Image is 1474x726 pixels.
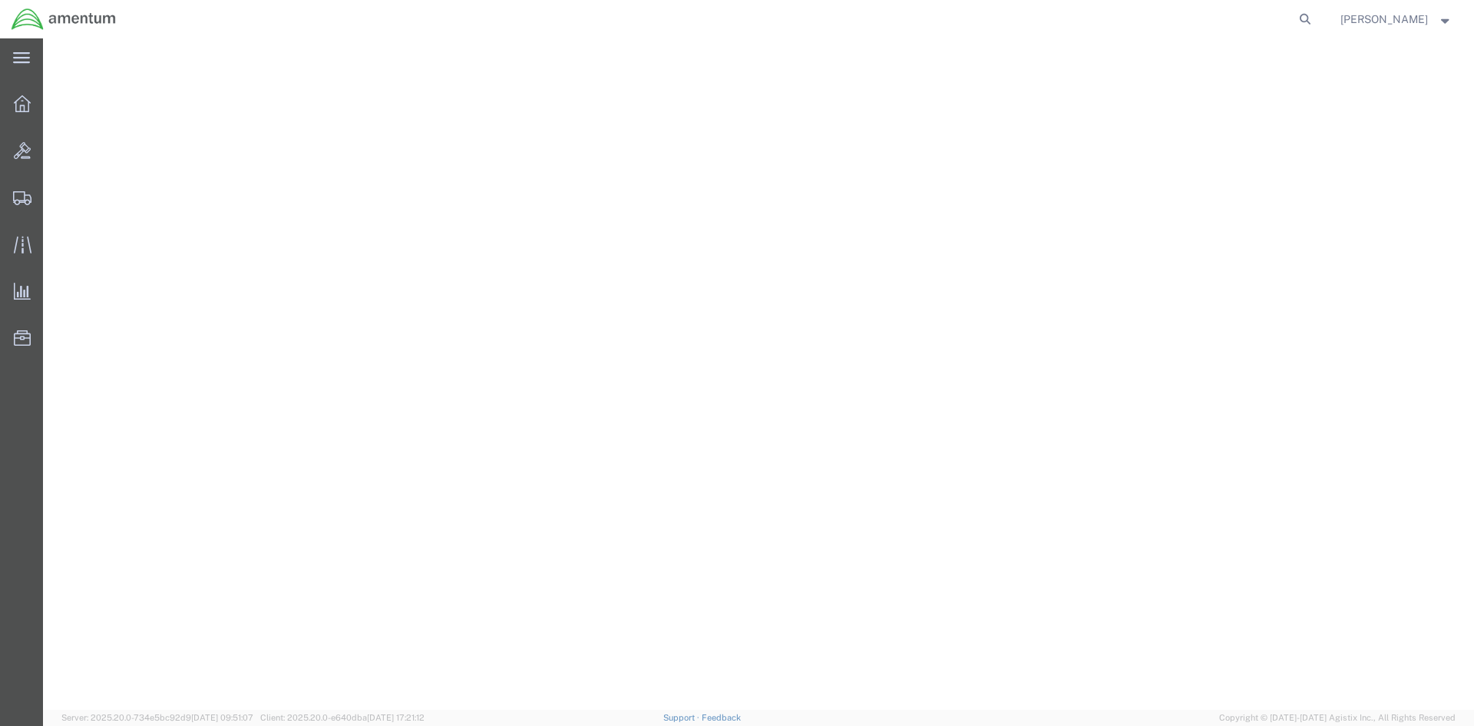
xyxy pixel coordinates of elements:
button: [PERSON_NAME] [1340,10,1453,28]
img: logo [11,8,117,31]
span: Server: 2025.20.0-734e5bc92d9 [61,713,253,722]
span: [DATE] 17:21:12 [367,713,425,722]
span: Copyright © [DATE]-[DATE] Agistix Inc., All Rights Reserved [1219,711,1456,724]
span: [DATE] 09:51:07 [191,713,253,722]
span: Jessica White [1340,11,1428,28]
a: Feedback [702,713,741,722]
iframe: FS Legacy Container [43,38,1474,710]
span: Client: 2025.20.0-e640dba [260,713,425,722]
a: Support [663,713,702,722]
